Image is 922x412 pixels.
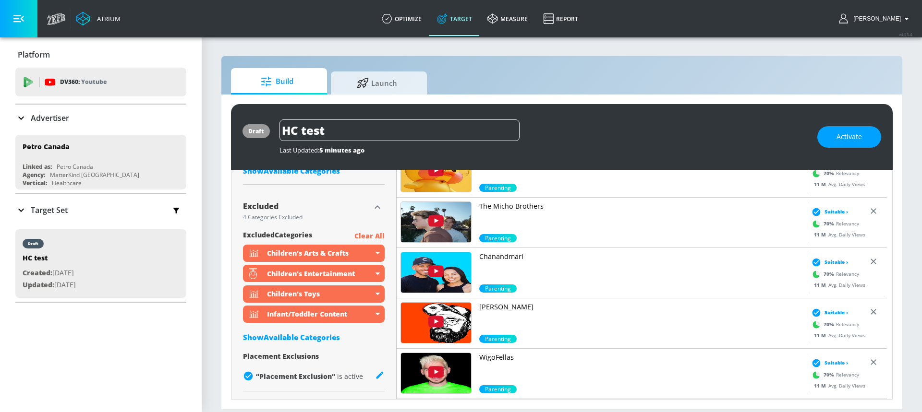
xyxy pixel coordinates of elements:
[814,281,828,288] span: 11 M
[267,289,373,298] div: Children's Toys
[479,302,803,312] p: [PERSON_NAME]
[354,230,385,242] p: Clear All
[15,194,186,226] div: Target Set
[479,302,803,335] a: [PERSON_NAME]
[243,285,385,303] div: Children's Toys
[479,353,803,362] p: WigoFellas
[31,113,69,123] p: Advertiser
[825,359,848,366] span: Suitable ›
[401,152,471,192] img: UUN7gtDom0APcakjgwWb1eaA
[824,371,836,378] span: 70 %
[814,382,828,388] span: 11 M
[479,385,517,393] div: 70.0%
[401,303,471,343] img: UUKFaMBPEhRgCE7EZisyRc-Q
[243,265,385,282] div: Children's Entertainment
[23,279,76,291] p: [DATE]
[479,353,803,385] a: WigoFellas
[241,70,314,93] span: Build
[814,180,828,187] span: 11 M
[248,127,264,135] div: draft
[374,1,429,36] a: optimize
[23,163,52,171] div: Linked as:
[817,126,881,148] button: Activate
[809,281,865,288] div: Avg. Daily Views
[825,259,848,266] span: Suitable ›
[50,171,139,179] div: MatterKind [GEOGRAPHIC_DATA]
[340,71,413,94] span: Launch
[23,253,76,267] div: HC test
[60,77,107,87] p: DV360:
[81,77,107,87] p: Youtube
[824,170,836,177] span: 70 %
[479,234,517,242] span: Parenting
[809,207,848,216] div: Suitable ›
[479,252,803,261] p: Chanandmari
[15,229,186,298] div: draftHC testCreated:[DATE]Updated:[DATE]
[23,142,70,151] div: Petro Canada
[814,331,828,338] span: 11 M
[279,146,808,154] div: Last Updated:
[28,241,38,246] div: draft
[243,306,385,323] div: Infant/Toddler Content
[479,284,517,293] div: 70.0%
[479,252,803,284] a: Chanandmari
[401,252,471,293] img: UUCfEAS6NEFYoHDBr87K7G6g
[31,205,68,215] p: Target Set
[337,372,363,381] span: is active
[15,68,186,96] div: DV360: Youtube
[479,335,517,343] div: 70.0%
[479,335,517,343] span: Parenting
[479,284,517,293] span: Parenting
[824,220,836,227] span: 70 %
[814,231,828,237] span: 11 M
[809,231,865,238] div: Avg. Daily Views
[267,248,373,258] div: Children's Arts & Crafts
[479,234,517,242] div: 70.0%
[401,353,471,393] img: UUZJXPmoPwJ0VM7aY2vWKwdA
[243,202,370,210] div: Excluded
[15,135,186,189] div: Petro CanadaLinked as:Petro CanadaAgency:MatterKind [GEOGRAPHIC_DATA]Vertical:Healthcare
[849,15,901,22] span: login as: harvir.chahal@zefr.com
[480,1,535,36] a: measure
[824,321,836,328] span: 70 %
[23,268,52,277] span: Created:
[809,358,848,367] div: Suitable ›
[243,352,385,361] div: Placement Exclusions
[15,105,186,131] div: Advertiser
[809,367,859,382] div: Relevancy
[319,146,364,154] span: 5 minutes ago
[809,180,865,188] div: Avg. Daily Views
[243,166,385,176] div: ShowAvailable Categories
[243,214,370,220] div: 4 Categories Excluded
[809,307,848,317] div: Suitable ›
[809,317,859,331] div: Relevancy
[23,280,54,289] span: Updated:
[479,184,517,192] div: 70.0%
[243,245,385,262] div: Children's Arts & Crafts
[243,332,385,342] div: ShowAvailable Categories
[52,179,82,187] div: Healthcare
[401,202,471,242] img: UU6zuHOLcKY74-K3kSvrP4zw
[479,201,803,234] a: The Micho Brothers
[809,216,859,231] div: Relevancy
[93,14,121,23] div: Atrium
[23,171,45,179] div: Agency:
[256,372,363,381] div: “ Placement Exclusion “
[15,41,186,68] div: Platform
[479,385,517,393] span: Parenting
[23,267,76,279] p: [DATE]
[76,12,121,26] a: Atrium
[429,1,480,36] a: Target
[839,13,912,24] button: [PERSON_NAME]
[825,208,848,215] span: Suitable ›
[479,184,517,192] span: Parenting
[809,166,859,180] div: Relevancy
[809,257,848,267] div: Suitable ›
[535,1,586,36] a: Report
[18,49,50,60] p: Platform
[243,230,312,242] span: excluded Categories
[824,271,836,278] span: 70 %
[479,201,803,211] p: The Micho Brothers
